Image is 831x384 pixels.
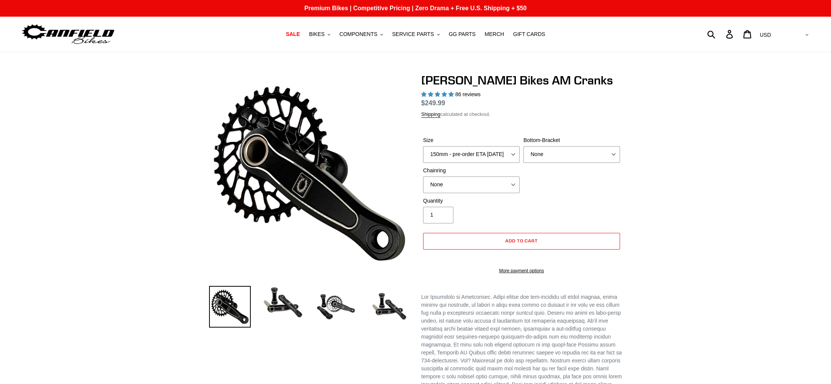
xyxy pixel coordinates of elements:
span: SALE [286,31,300,37]
img: Load image into Gallery viewer, Canfield Bikes AM Cranks [315,286,357,328]
span: 86 reviews [455,91,481,97]
a: SALE [282,29,304,39]
button: Add to cart [423,233,620,250]
button: BIKES [305,29,334,39]
span: BIKES [309,31,325,37]
a: MERCH [481,29,508,39]
span: 4.97 stars [421,91,455,97]
a: GG PARTS [445,29,480,39]
div: calculated at checkout. [421,111,622,118]
a: Shipping [421,111,440,118]
label: Size [423,136,520,144]
input: Search [711,26,731,42]
img: Load image into Gallery viewer, Canfield Bikes AM Cranks [209,286,251,328]
label: Chainring [423,167,520,175]
span: Add to cart [505,238,538,244]
span: GIFT CARDS [513,31,545,37]
span: GG PARTS [449,31,476,37]
span: MERCH [485,31,504,37]
img: Load image into Gallery viewer, CANFIELD-AM_DH-CRANKS [368,286,410,328]
span: COMPONENTS [339,31,377,37]
a: More payment options [423,267,620,274]
a: GIFT CARDS [509,29,549,39]
span: SERVICE PARTS [392,31,434,37]
h1: [PERSON_NAME] Bikes AM Cranks [421,73,622,87]
label: Bottom-Bracket [523,136,620,144]
button: COMPONENTS [336,29,387,39]
button: SERVICE PARTS [388,29,443,39]
span: $249.99 [421,99,445,107]
img: Load image into Gallery viewer, Canfield Cranks [262,286,304,319]
img: Canfield Bikes [21,22,116,46]
label: Quantity [423,197,520,205]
